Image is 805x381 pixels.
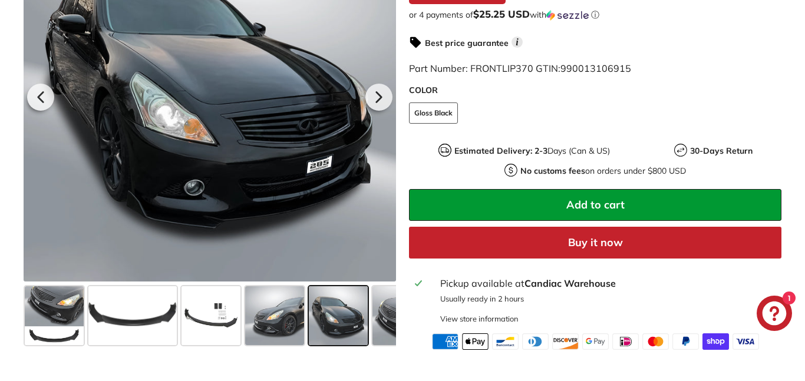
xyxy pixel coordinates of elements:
img: discover [552,333,579,350]
strong: Estimated Delivery: 2-3 [454,145,547,156]
div: View store information [440,313,519,324]
button: Buy it now [409,227,781,259]
img: american_express [432,333,458,350]
inbox-online-store-chat: Shopify online store chat [753,296,796,334]
span: $25.25 USD [473,8,530,20]
img: diners_club [522,333,549,350]
div: Pickup available at [440,276,776,290]
strong: Candiac Warehouse [524,277,616,289]
img: Sezzle [546,10,589,21]
img: shopify_pay [702,333,729,350]
strong: 30-Days Return [690,145,753,156]
p: Days (Can & US) [454,145,610,157]
label: COLOR [409,84,781,97]
button: Add to cart [409,189,781,221]
div: or 4 payments of$25.25 USDwithSezzle Click to learn more about Sezzle [409,9,781,21]
img: master [642,333,669,350]
img: bancontact [492,333,519,350]
span: Add to cart [566,198,625,211]
img: google_pay [582,333,609,350]
div: or 4 payments of with [409,9,781,21]
img: apple_pay [462,333,489,350]
strong: No customs fees [520,165,585,176]
span: Part Number: FRONTLIP370 GTIN: [409,62,631,74]
strong: Best price guarantee [425,38,509,48]
p: on orders under $800 USD [520,165,686,177]
img: visa [733,333,759,350]
span: 990013106915 [560,62,631,74]
img: ideal [612,333,639,350]
span: i [512,37,523,48]
img: paypal [672,333,699,350]
p: Usually ready in 2 hours [440,293,776,304]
